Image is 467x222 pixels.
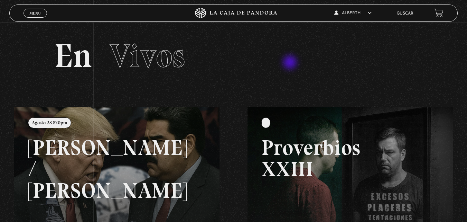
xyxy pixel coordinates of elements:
[434,8,443,18] a: View your shopping cart
[334,11,372,15] span: Alberth
[29,11,41,15] span: Menu
[27,17,43,22] span: Cerrar
[110,36,185,76] span: Vivos
[397,11,413,16] a: Buscar
[54,39,413,72] h2: En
